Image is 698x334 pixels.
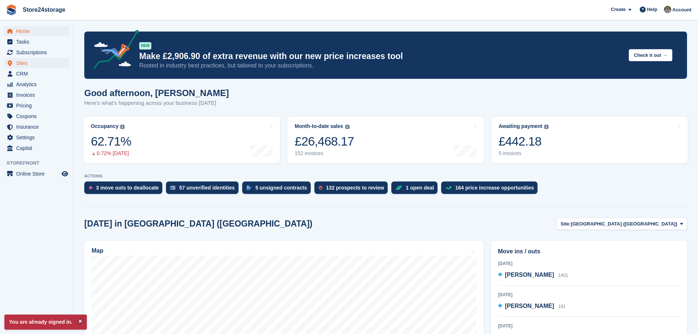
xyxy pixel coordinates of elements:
[88,30,139,71] img: price-adjustments-announcement-icon-8257ccfd72463d97f412b2fc003d46551f7dbcb40ab6d574587a9cd5c0d94...
[20,4,69,16] a: Store24storage
[16,132,60,143] span: Settings
[544,125,549,129] img: icon-info-grey-7440780725fd019a000dd9b08b2336e03edf1995a4989e88bcd33f0948082b44.svg
[4,100,69,111] a: menu
[4,58,69,68] a: menu
[441,181,541,198] a: 164 price increase opportunities
[295,150,354,157] div: 152 invoices
[406,185,434,191] div: 1 open deal
[295,134,354,149] div: £26,468.17
[247,186,252,190] img: contract_signature_icon-13c848040528278c33f63329250d36e43548de30e8caae1d1a13099fd9432cc5.svg
[16,100,60,111] span: Pricing
[498,302,566,311] a: [PERSON_NAME] 191
[4,122,69,132] a: menu
[4,37,69,47] a: menu
[166,181,242,198] a: 57 unverified identities
[4,143,69,153] a: menu
[6,4,17,15] img: stora-icon-8386f47178a22dfd0bd8f6a31ec36ba5ce8667c1dd55bd0f319d3a0aa187defe.svg
[16,79,60,89] span: Analytics
[139,62,623,70] p: Rooted in industry best practices, but tailored to your subscriptions.
[647,6,657,13] span: Help
[498,260,680,267] div: [DATE]
[498,291,680,298] div: [DATE]
[84,117,280,163] a: Occupancy 62.71% 0.72% [DATE]
[16,111,60,121] span: Coupons
[4,69,69,79] a: menu
[16,58,60,68] span: Sites
[396,185,402,190] img: deal-1b604bf984904fb50ccaf53a9ad4b4a5d6e5aea283cecdc64d6e3604feb123c2.svg
[498,247,680,256] h2: Move ins / outs
[89,186,92,190] img: move_outs_to_deallocate_icon-f764333ba52eb49d3ac5e1228854f67142a1ed5810a6f6cc68b1a99e826820c5.svg
[16,47,60,58] span: Subscriptions
[4,90,69,100] a: menu
[7,159,73,167] span: Storefront
[91,123,118,129] div: Occupancy
[4,26,69,36] a: menu
[319,186,322,190] img: prospect-51fa495bee0391a8d652442698ab0144808aea92771e9ea1ae160a38d050c398.svg
[672,6,691,14] span: Account
[505,303,554,309] span: [PERSON_NAME]
[558,273,568,278] span: 1401
[455,185,534,191] div: 164 price increase opportunities
[4,79,69,89] a: menu
[84,181,166,198] a: 3 move outs to deallocate
[84,174,687,179] p: ACTIONS
[255,185,307,191] div: 5 unsigned contracts
[91,150,131,157] div: 0.72% [DATE]
[664,6,671,13] img: Jane Welch
[4,47,69,58] a: menu
[179,185,235,191] div: 57 unverified identities
[4,169,69,179] a: menu
[92,247,103,254] h2: Map
[16,37,60,47] span: Tasks
[16,143,60,153] span: Capital
[16,90,60,100] span: Invoices
[491,117,688,163] a: Awaiting payment £442.18 5 invoices
[629,49,672,61] button: Check it out →
[16,122,60,132] span: Insurance
[505,272,554,278] span: [PERSON_NAME]
[499,150,549,157] div: 5 invoices
[120,125,125,129] img: icon-info-grey-7440780725fd019a000dd9b08b2336e03edf1995a4989e88bcd33f0948082b44.svg
[499,134,549,149] div: £442.18
[287,117,484,163] a: Month-to-date sales £26,468.17 152 invoices
[242,181,314,198] a: 5 unsigned contracts
[16,26,60,36] span: Home
[16,69,60,79] span: CRM
[139,51,623,62] p: Make £2,906.90 of extra revenue with our new price increases tool
[446,186,451,190] img: price_increase_opportunities-93ffe204e8149a01c8c9dc8f82e8f89637d9d84a8eef4429ea346261dce0b2c0.svg
[60,169,69,178] a: Preview store
[170,186,176,190] img: verify_identity-adf6edd0f0f0b5bbfe63781bf79b02c33cf7c696d77639b501bdc392416b5a36.svg
[4,132,69,143] a: menu
[611,6,625,13] span: Create
[84,219,313,229] h2: [DATE] in [GEOGRAPHIC_DATA] ([GEOGRAPHIC_DATA])
[345,125,350,129] img: icon-info-grey-7440780725fd019a000dd9b08b2336e03edf1995a4989e88bcd33f0948082b44.svg
[84,88,229,98] h1: Good afternoon, [PERSON_NAME]
[4,111,69,121] a: menu
[91,134,131,149] div: 62.71%
[558,304,566,309] span: 191
[96,185,159,191] div: 3 move outs to deallocate
[84,99,229,107] p: Here's what's happening across your business [DATE]
[314,181,392,198] a: 132 prospects to review
[16,169,60,179] span: Online Store
[557,218,687,230] button: Site: [GEOGRAPHIC_DATA] ([GEOGRAPHIC_DATA])
[391,181,441,198] a: 1 open deal
[561,220,571,228] span: Site:
[295,123,343,129] div: Month-to-date sales
[498,271,568,280] a: [PERSON_NAME] 1401
[139,42,151,49] div: NEW
[498,323,680,329] div: [DATE]
[4,315,87,330] p: You are already signed in.
[499,123,543,129] div: Awaiting payment
[571,220,677,228] span: [GEOGRAPHIC_DATA] ([GEOGRAPHIC_DATA])
[326,185,384,191] div: 132 prospects to review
